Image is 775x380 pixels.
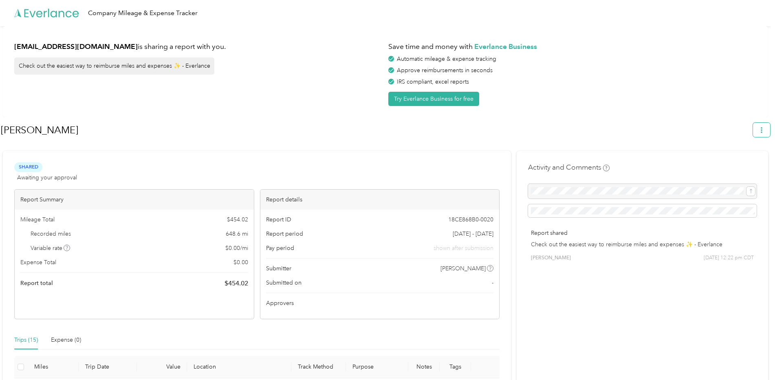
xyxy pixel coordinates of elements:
[434,244,493,252] span: shown after submission
[14,57,214,75] div: Check out the easiest way to reimburse miles and expenses ✨ - Everlance
[17,173,77,182] span: Awaiting your approval
[291,356,346,378] th: Track Method
[225,244,248,252] span: $ 0.00 / mi
[20,258,56,267] span: Expense Total
[531,254,571,262] span: [PERSON_NAME]
[14,42,383,52] h1: is sharing a report with you.
[448,215,493,224] span: 18CE868B0-0020
[15,190,254,210] div: Report Summary
[266,244,294,252] span: Pay period
[531,240,754,249] p: Check out the easiest way to reimburse miles and expenses ✨ - Everlance
[20,279,53,287] span: Report total
[531,229,754,237] p: Report shared
[266,264,291,273] span: Submitter
[225,278,248,288] span: $ 454.02
[440,264,486,273] span: [PERSON_NAME]
[20,215,55,224] span: Mileage Total
[266,278,302,287] span: Submitted on
[397,78,469,85] span: IRS compliant, excel reports
[88,8,198,18] div: Company Mileage & Expense Tracker
[704,254,754,262] span: [DATE] 12:22 pm CDT
[31,230,71,238] span: Recorded miles
[453,230,493,238] span: [DATE] - [DATE]
[397,55,496,62] span: Automatic mileage & expense tracking
[28,356,79,378] th: Miles
[260,190,500,210] div: Report details
[137,356,187,378] th: Value
[187,356,291,378] th: Location
[388,92,479,106] button: Try Everlance Business for free
[233,258,248,267] span: $ 0.00
[408,356,440,378] th: Notes
[492,278,493,287] span: -
[388,42,757,52] h1: Save time and money with
[14,162,42,172] span: Shared
[266,215,291,224] span: Report ID
[440,356,471,378] th: Tags
[397,67,493,74] span: Approve reimbursements in seconds
[474,42,537,51] strong: Everlance Business
[226,230,248,238] span: 648.6 mi
[528,162,610,172] h4: Activity and Comments
[31,244,70,252] span: Variable rate
[346,356,409,378] th: Purpose
[79,356,137,378] th: Trip Date
[1,120,747,140] h1: August Joplin
[51,336,81,345] div: Expense (0)
[266,299,294,307] span: Approvers
[14,42,138,51] strong: [EMAIL_ADDRESS][DOMAIN_NAME]
[266,230,303,238] span: Report period
[227,215,248,224] span: $ 454.02
[14,336,38,345] div: Trips (15)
